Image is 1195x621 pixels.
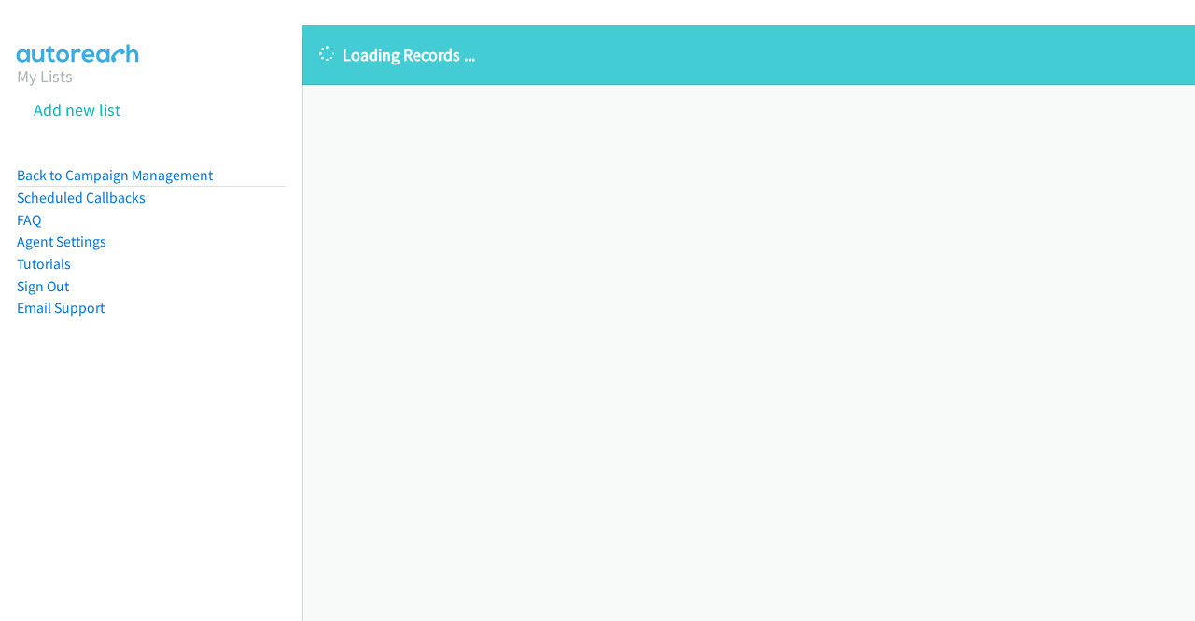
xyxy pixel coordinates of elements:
p: Loading Records ... [319,42,1178,67]
a: Agent Settings [17,233,106,250]
a: Tutorials [17,255,71,273]
a: Back to Campaign Management [17,166,213,184]
a: Add new list [34,99,120,120]
a: Scheduled Callbacks [17,189,146,206]
a: Sign Out [17,277,69,295]
a: FAQ [17,211,41,229]
a: Email Support [17,299,105,317]
a: My Lists [17,65,73,87]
